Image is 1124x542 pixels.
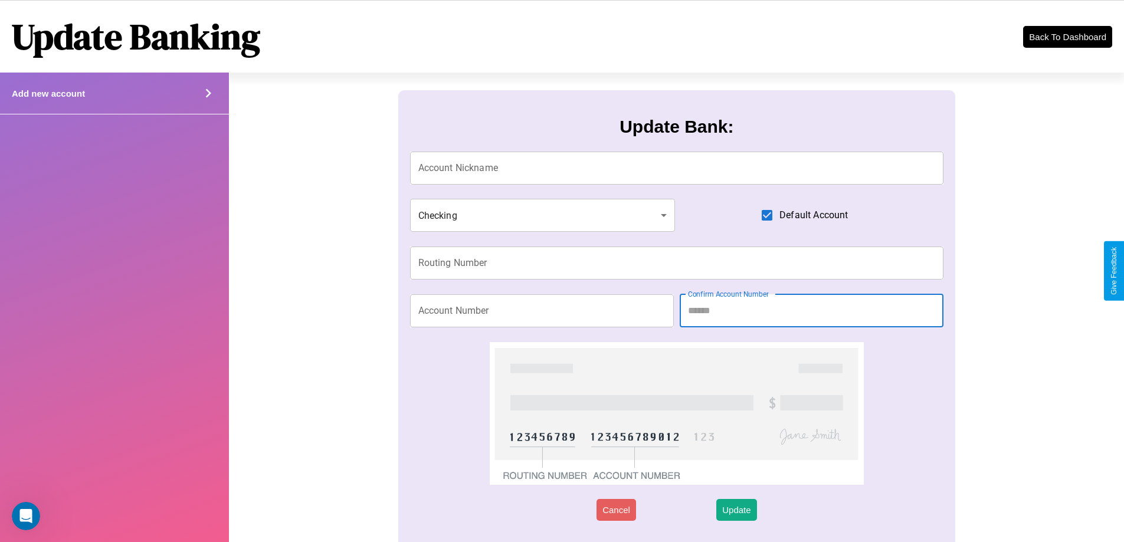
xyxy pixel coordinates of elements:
[490,342,863,485] img: check
[688,289,769,299] label: Confirm Account Number
[620,117,733,137] h3: Update Bank:
[12,502,40,530] iframe: Intercom live chat
[597,499,636,521] button: Cancel
[1023,26,1112,48] button: Back To Dashboard
[779,208,848,222] span: Default Account
[12,12,260,61] h1: Update Banking
[1110,247,1118,295] div: Give Feedback
[410,199,676,232] div: Checking
[716,499,756,521] button: Update
[12,88,85,98] h4: Add new account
